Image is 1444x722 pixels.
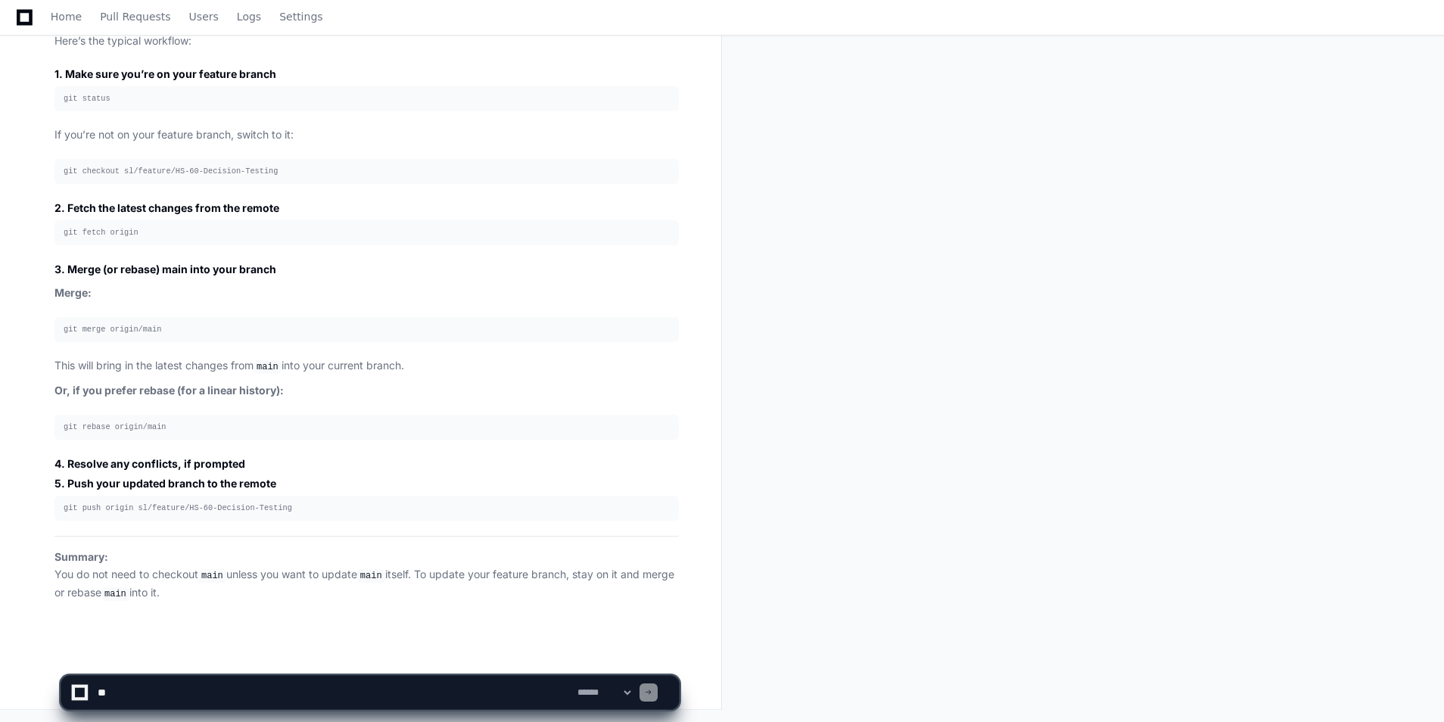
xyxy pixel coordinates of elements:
[198,569,226,583] code: main
[54,67,679,82] h3: 1. Make sure you’re on your feature branch
[357,569,385,583] code: main
[254,360,282,374] code: main
[54,357,679,375] p: This will bring in the latest changes from into your current branch.
[51,12,82,21] span: Home
[64,323,670,336] div: git merge origin/main
[54,262,679,277] h3: 3. Merge (or rebase) main into your branch
[100,12,170,21] span: Pull Requests
[54,33,679,50] p: Here’s the typical workflow:
[64,92,670,105] div: git status
[64,165,670,178] div: git checkout sl/feature/HS-60-Decision-Testing
[54,476,679,491] h3: 5. Push your updated branch to the remote
[54,549,679,602] p: You do not need to checkout unless you want to update itself. To update your feature branch, stay...
[101,587,129,601] code: main
[64,421,670,434] div: git rebase origin/main
[54,201,679,216] h3: 2. Fetch the latest changes from the remote
[54,456,679,471] h3: 4. Resolve any conflicts, if prompted
[64,226,670,239] div: git fetch origin
[279,12,322,21] span: Settings
[189,12,219,21] span: Users
[54,384,284,397] strong: Or, if you prefer rebase (for a linear history):
[54,286,92,299] strong: Merge:
[54,550,108,563] strong: Summary:
[64,502,670,515] div: git push origin sl/feature/HS-60-Decision-Testing
[54,126,679,144] p: If you’re not on your feature branch, switch to it:
[237,12,261,21] span: Logs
